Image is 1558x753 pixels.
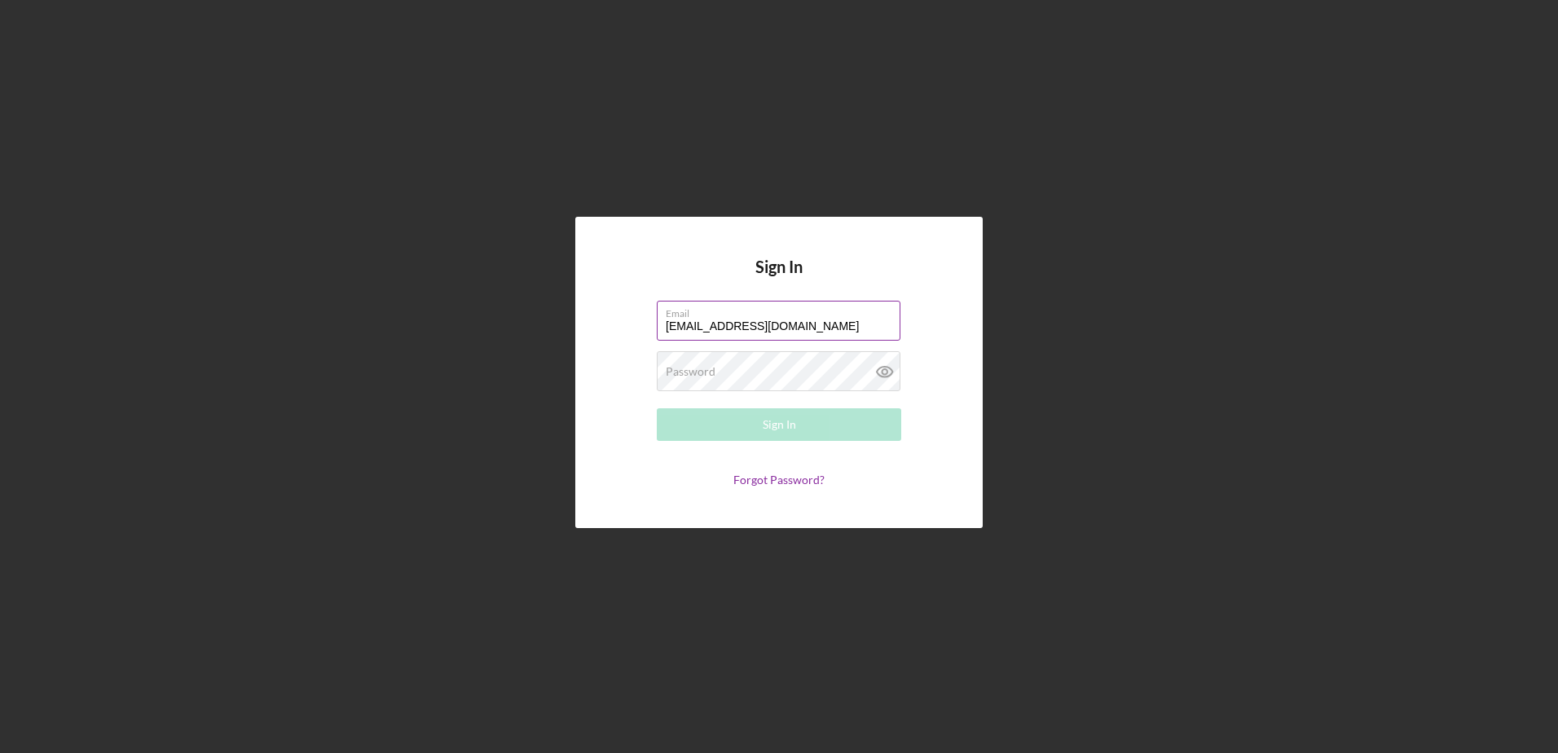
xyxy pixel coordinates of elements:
a: Forgot Password? [733,473,825,487]
h4: Sign In [755,258,803,301]
label: Email [666,302,900,319]
label: Password [666,365,715,378]
div: Sign In [763,408,796,441]
button: Sign In [657,408,901,441]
